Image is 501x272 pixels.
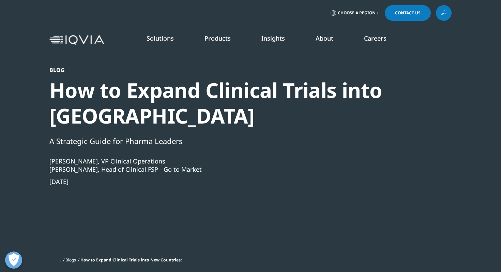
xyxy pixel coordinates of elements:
a: About [316,34,333,42]
a: Products [204,34,231,42]
a: Contact Us [385,5,431,21]
span: How to Expand Clinical Trials into New Countries: [80,257,182,263]
div: [PERSON_NAME], Head of Clinical FSP - Go to Market [49,165,415,173]
div: A Strategic Guide for Pharma Leaders [49,135,415,147]
img: IQVIA Healthcare Information Technology and Pharma Clinical Research Company [49,35,104,45]
a: Blogs [65,257,76,263]
div: [DATE] [49,177,415,186]
span: Contact Us [395,11,421,15]
a: Careers [364,34,386,42]
button: Open Preferences [5,252,22,269]
div: Blog [49,67,415,73]
div: [PERSON_NAME], VP Clinical Operations [49,157,415,165]
a: Insights [261,34,285,42]
nav: Primary [107,24,452,56]
span: Choose a Region [338,10,376,16]
div: How to Expand Clinical Trials into [GEOGRAPHIC_DATA] [49,77,415,129]
a: Solutions [147,34,174,42]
